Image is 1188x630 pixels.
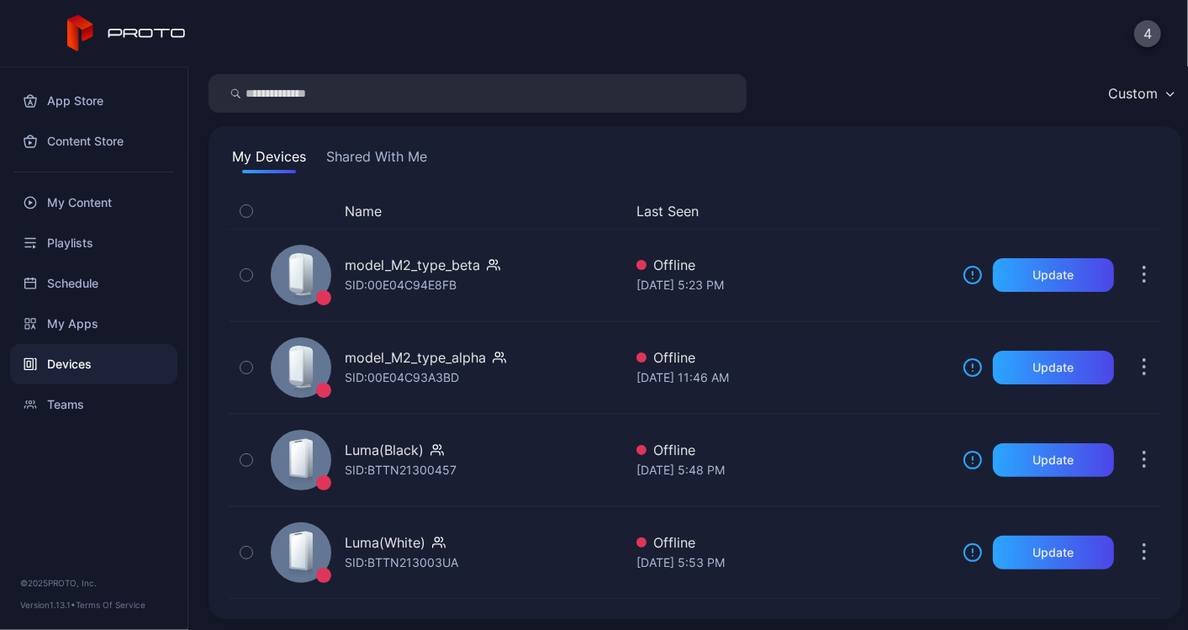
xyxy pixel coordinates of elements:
[345,201,382,221] button: Name
[10,344,177,384] a: Devices
[1108,85,1158,102] div: Custom
[636,532,949,553] div: Offline
[1033,268,1074,282] div: Update
[10,263,177,304] a: Schedule
[636,275,949,295] div: [DATE] 5:23 PM
[10,121,177,161] a: Content Store
[993,351,1114,384] button: Update
[636,460,949,480] div: [DATE] 5:48 PM
[345,532,425,553] div: Luma(White)
[20,600,76,610] span: Version 1.13.1 •
[345,553,458,573] div: SID: BTTN213003UA
[636,368,949,388] div: [DATE] 11:46 AM
[345,255,480,275] div: model_M2_type_beta
[323,146,430,173] button: Shared With Me
[636,440,949,460] div: Offline
[20,576,167,590] div: © 2025 PROTO, Inc.
[993,258,1114,292] button: Update
[1100,74,1181,113] button: Custom
[10,81,177,121] a: App Store
[229,146,309,173] button: My Devices
[993,443,1114,477] button: Update
[345,460,457,480] div: SID: BTTN21300457
[1127,201,1161,221] div: Options
[636,201,942,221] button: Last Seen
[76,600,145,610] a: Terms Of Service
[10,223,177,263] a: Playlists
[345,440,424,460] div: Luma(Black)
[636,553,949,573] div: [DATE] 5:53 PM
[1033,546,1074,559] div: Update
[1033,453,1074,467] div: Update
[956,201,1107,221] div: Update Device
[10,304,177,344] a: My Apps
[345,368,459,388] div: SID: 00E04C93A3BD
[1134,20,1161,47] button: 4
[636,255,949,275] div: Offline
[10,183,177,223] a: My Content
[345,347,486,368] div: model_M2_type_alpha
[10,384,177,425] a: Teams
[1033,361,1074,374] div: Update
[636,347,949,368] div: Offline
[993,536,1114,569] button: Update
[345,275,457,295] div: SID: 00E04C94E8FB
